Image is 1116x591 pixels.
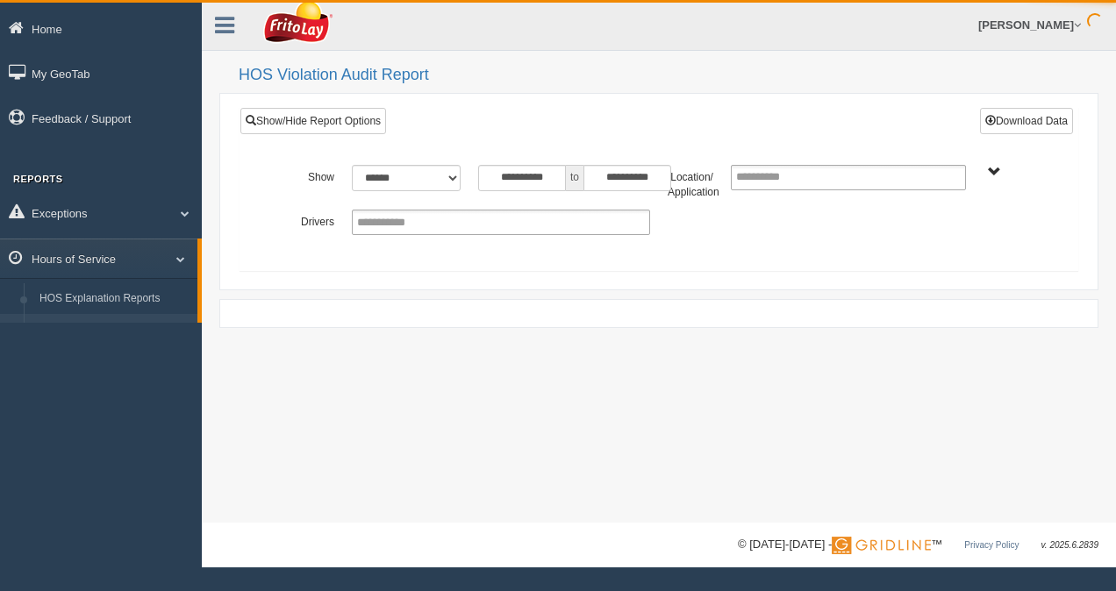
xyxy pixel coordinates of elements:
a: HOS Violation Audit Reports [32,314,197,345]
label: Show [280,165,343,186]
h2: HOS Violation Audit Report [239,67,1098,84]
label: Drivers [280,210,343,231]
span: to [566,165,583,191]
label: Location/ Application [659,165,722,201]
div: © [DATE]-[DATE] - ™ [738,536,1098,554]
a: HOS Explanation Reports [32,283,197,315]
button: Download Data [980,108,1073,134]
a: Privacy Policy [964,540,1019,550]
img: Gridline [832,537,931,554]
a: Show/Hide Report Options [240,108,386,134]
span: v. 2025.6.2839 [1041,540,1098,550]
